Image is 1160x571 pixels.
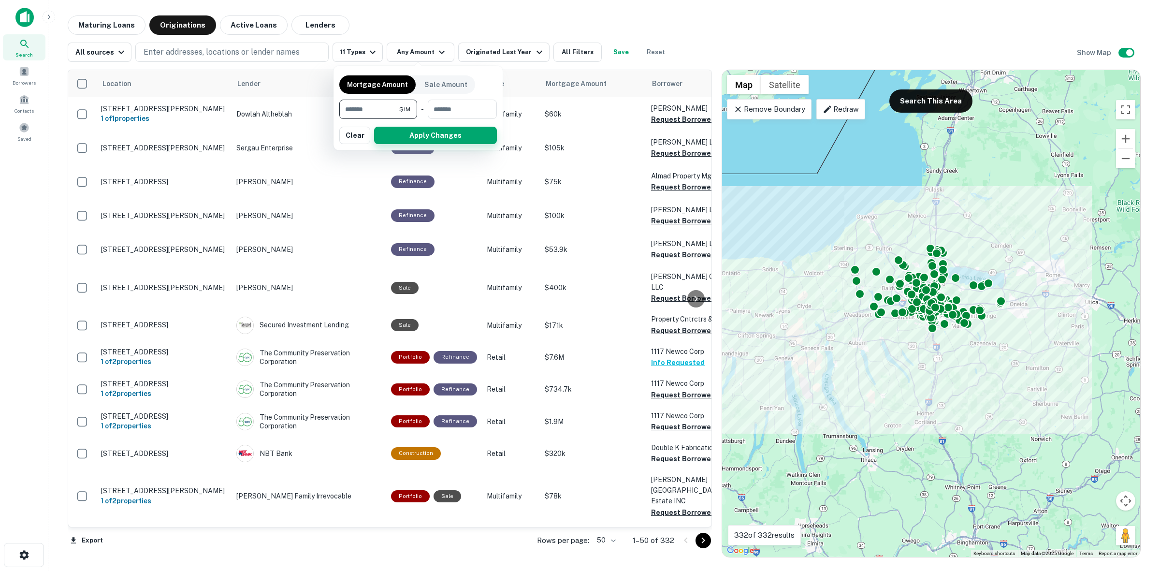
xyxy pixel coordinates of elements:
[374,127,497,144] button: Apply Changes
[424,79,467,90] p: Sale Amount
[347,79,408,90] p: Mortgage Amount
[399,105,410,114] span: $1M
[421,100,424,119] div: -
[1112,494,1160,540] iframe: Chat Widget
[339,127,370,144] button: Clear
